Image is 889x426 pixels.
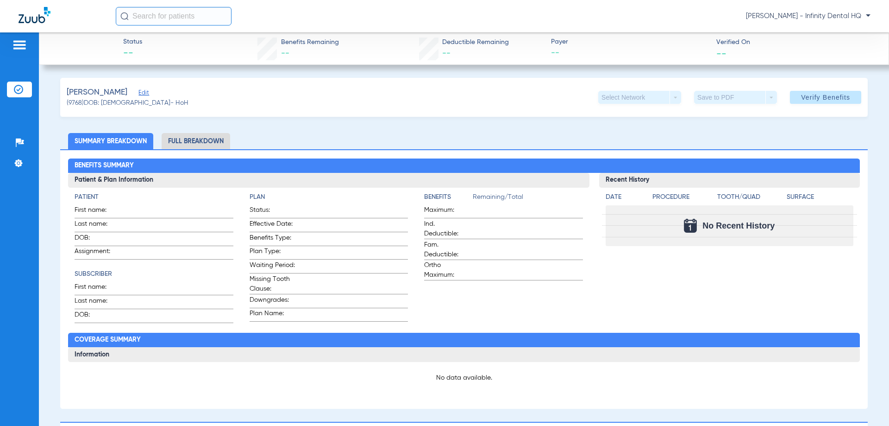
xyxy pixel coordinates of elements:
span: Verify Benefits [801,94,850,101]
span: DOB: [75,310,120,323]
h4: Subscriber [75,269,233,279]
app-breakdown-title: Benefits [424,192,473,205]
input: Search for patients [116,7,232,25]
span: DOB: [75,233,120,246]
h4: Surface [787,192,853,202]
span: [PERSON_NAME] - Infinity Dental HQ [746,12,870,21]
span: Ind. Deductible: [424,219,470,239]
span: Fam. Deductible: [424,240,470,260]
app-breakdown-title: Surface [787,192,853,205]
span: -- [442,49,451,57]
h4: Plan [250,192,408,202]
span: Last name: [75,296,120,309]
h4: Date [606,192,645,202]
span: Benefits Type: [250,233,295,246]
p: No data available. [75,373,853,382]
img: hamburger-icon [12,39,27,51]
span: Waiting Period: [250,261,295,273]
li: Summary Breakdown [68,133,153,149]
span: Verified On [716,38,874,47]
span: (9768) DOB: [DEMOGRAPHIC_DATA] - HoH [67,98,188,108]
h2: Coverage Summary [68,333,859,348]
h4: Procedure [652,192,714,202]
span: -- [281,49,289,57]
button: Verify Benefits [790,91,861,104]
span: Status: [250,205,295,218]
span: Downgrades: [250,295,295,308]
span: Status [123,37,142,47]
h3: Patient & Plan Information [68,173,589,188]
h3: Information [68,347,859,362]
h4: Benefits [424,192,473,202]
h4: Patient [75,192,233,202]
span: Effective Date: [250,219,295,232]
span: Plan Name: [250,309,295,321]
span: -- [123,47,142,60]
span: First name: [75,205,120,218]
h2: Benefits Summary [68,159,859,173]
span: Assignment: [75,247,120,259]
img: Calendar [684,219,697,233]
h3: Recent History [599,173,860,188]
app-breakdown-title: Date [606,192,645,205]
span: Last name: [75,219,120,232]
span: -- [716,48,726,58]
span: Maximum: [424,205,470,218]
span: Benefits Remaining [281,38,339,47]
app-breakdown-title: Tooth/Quad [717,192,783,205]
span: No Recent History [702,221,775,230]
app-breakdown-title: Procedure [652,192,714,205]
span: Deductible Remaining [442,38,509,47]
span: -- [551,47,708,59]
span: First name: [75,282,120,295]
li: Full Breakdown [162,133,230,149]
span: Ortho Maximum: [424,261,470,280]
span: Edit [138,89,147,98]
span: Remaining/Total [473,192,582,205]
span: Payer [551,37,708,47]
img: Search Icon [120,12,129,20]
span: [PERSON_NAME] [67,87,127,98]
span: Plan Type: [250,247,295,259]
span: Missing Tooth Clause: [250,274,295,294]
img: Zuub Logo [19,7,50,23]
h4: Tooth/Quad [717,192,783,202]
